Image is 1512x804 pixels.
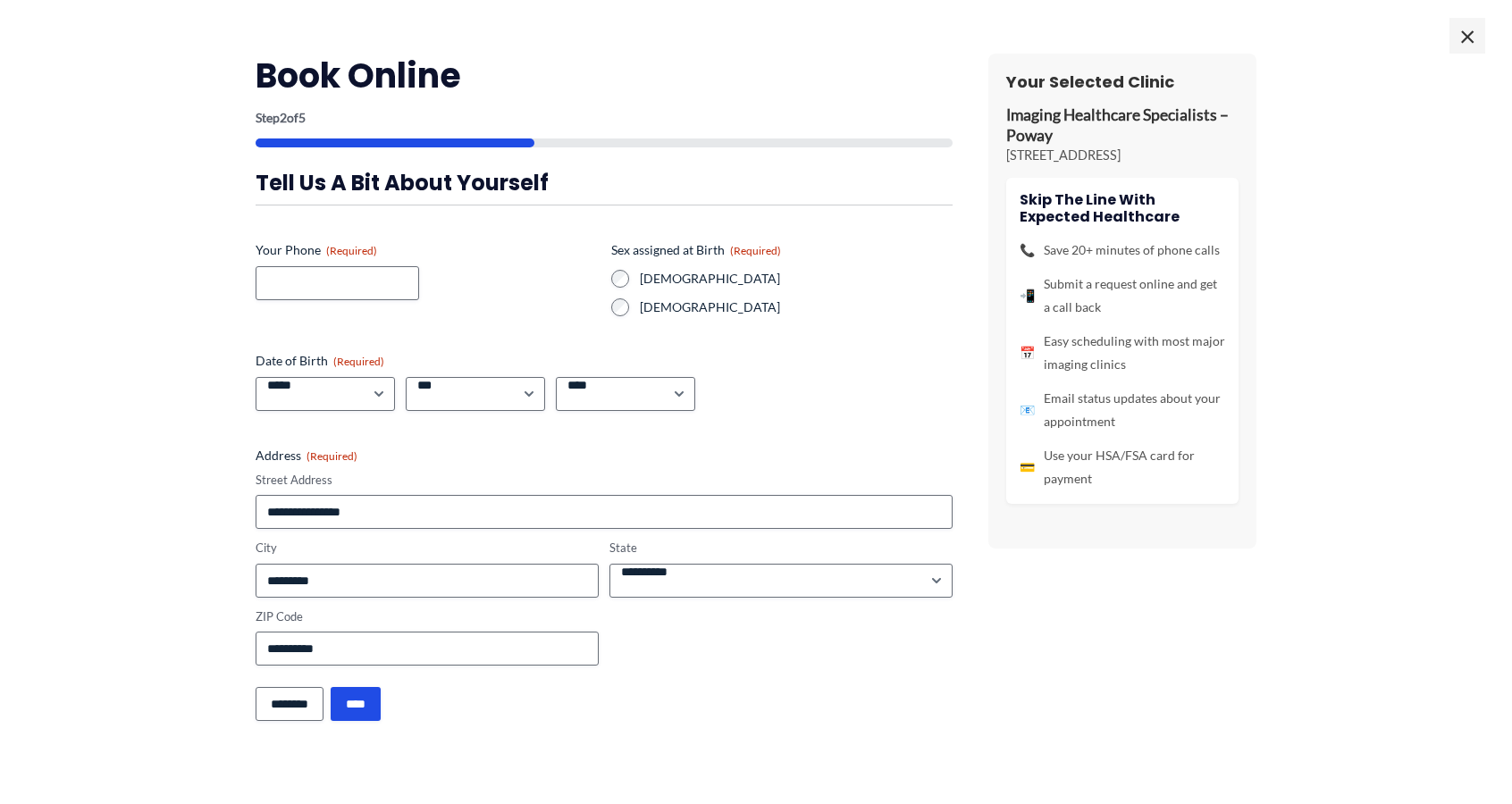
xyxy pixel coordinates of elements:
span: 💳 [1020,456,1035,479]
label: State [609,540,953,557]
li: Email status updates about your appointment [1020,387,1225,433]
label: Your Phone [256,241,597,259]
span: (Required) [326,244,377,257]
h3: Your Selected Clinic [1006,71,1239,92]
label: Street Address [256,472,953,489]
h4: Skip the line with Expected Healthcare [1020,191,1225,225]
span: 📅 [1020,341,1035,364]
span: × [1449,18,1485,54]
label: ZIP Code [256,608,599,625]
span: 📲 [1020,284,1035,307]
li: Submit a request online and get a call back [1020,272,1225,319]
label: [DEMOGRAPHIC_DATA] [640,270,953,288]
label: [DEMOGRAPHIC_DATA] [640,298,953,316]
span: 2 [280,110,287,125]
li: Easy scheduling with most major imaging clinics [1020,330,1225,376]
p: Step of [256,112,953,124]
span: 📞 [1020,239,1035,262]
p: [STREET_ADDRESS] [1006,147,1239,164]
legend: Date of Birth [256,352,384,370]
legend: Address [256,447,357,465]
legend: Sex assigned at Birth [611,241,781,259]
p: Imaging Healthcare Specialists – Poway [1006,105,1239,147]
span: 📧 [1020,398,1035,422]
li: Save 20+ minutes of phone calls [1020,239,1225,262]
h2: Book Online [256,54,953,97]
label: City [256,540,599,557]
span: (Required) [333,355,384,368]
span: (Required) [307,449,357,463]
h3: Tell us a bit about yourself [256,169,953,197]
li: Use your HSA/FSA card for payment [1020,444,1225,490]
span: 5 [298,110,306,125]
span: (Required) [730,244,781,257]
